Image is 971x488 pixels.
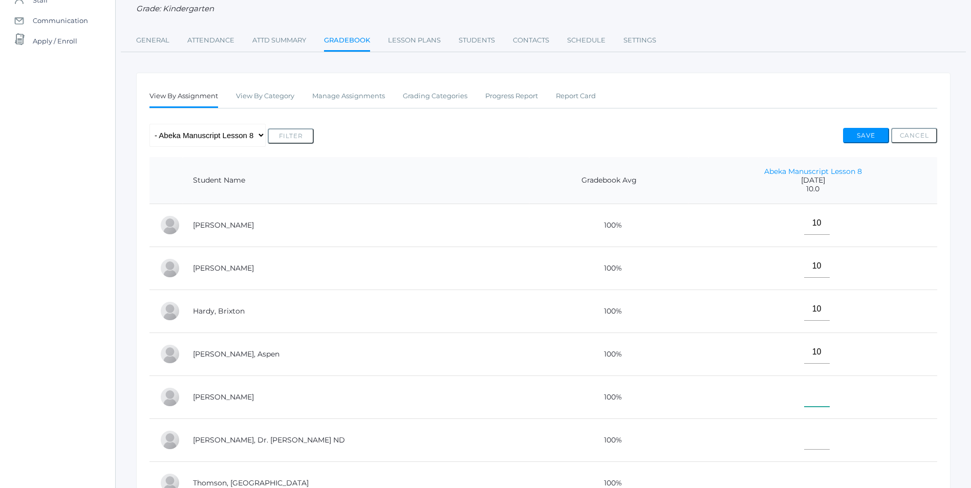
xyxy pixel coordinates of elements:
[193,392,254,402] a: [PERSON_NAME]
[485,86,538,106] a: Progress Report
[699,185,927,193] span: 10.0
[160,258,180,278] div: Nolan Gagen
[160,430,180,450] div: Dr. Michael Lehman ND Lehman
[252,30,306,51] a: Attd Summary
[268,128,314,144] button: Filter
[193,349,279,359] a: [PERSON_NAME], Aspen
[764,167,862,176] a: Abeka Manuscript Lesson 8
[324,30,370,52] a: Gradebook
[623,30,656,51] a: Settings
[843,128,889,143] button: Save
[149,86,218,108] a: View By Assignment
[699,176,927,185] span: [DATE]
[513,30,549,51] a: Contacts
[529,204,688,247] td: 100%
[193,306,245,316] a: Hardy, Brixton
[160,344,180,364] div: Aspen Hemingway
[193,263,254,273] a: [PERSON_NAME]
[529,418,688,461] td: 100%
[312,86,385,106] a: Manage Assignments
[187,30,234,51] a: Attendance
[891,128,937,143] button: Cancel
[403,86,467,106] a: Grading Categories
[529,290,688,332] td: 100%
[33,10,88,31] span: Communication
[529,247,688,290] td: 100%
[160,215,180,235] div: Abby Backstrom
[193,220,254,230] a: [PERSON_NAME]
[160,387,180,407] div: Nico Hurley
[136,30,169,51] a: General
[33,31,77,51] span: Apply / Enroll
[136,3,951,15] div: Grade: Kindergarten
[529,375,688,418] td: 100%
[388,30,441,51] a: Lesson Plans
[236,86,294,106] a: View By Category
[556,86,596,106] a: Report Card
[193,478,309,487] a: Thomson, [GEOGRAPHIC_DATA]
[529,332,688,375] td: 100%
[183,157,529,204] th: Student Name
[160,301,180,321] div: Brixton Hardy
[567,30,606,51] a: Schedule
[193,435,345,445] a: [PERSON_NAME], Dr. [PERSON_NAME] ND
[459,30,495,51] a: Students
[529,157,688,204] th: Gradebook Avg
